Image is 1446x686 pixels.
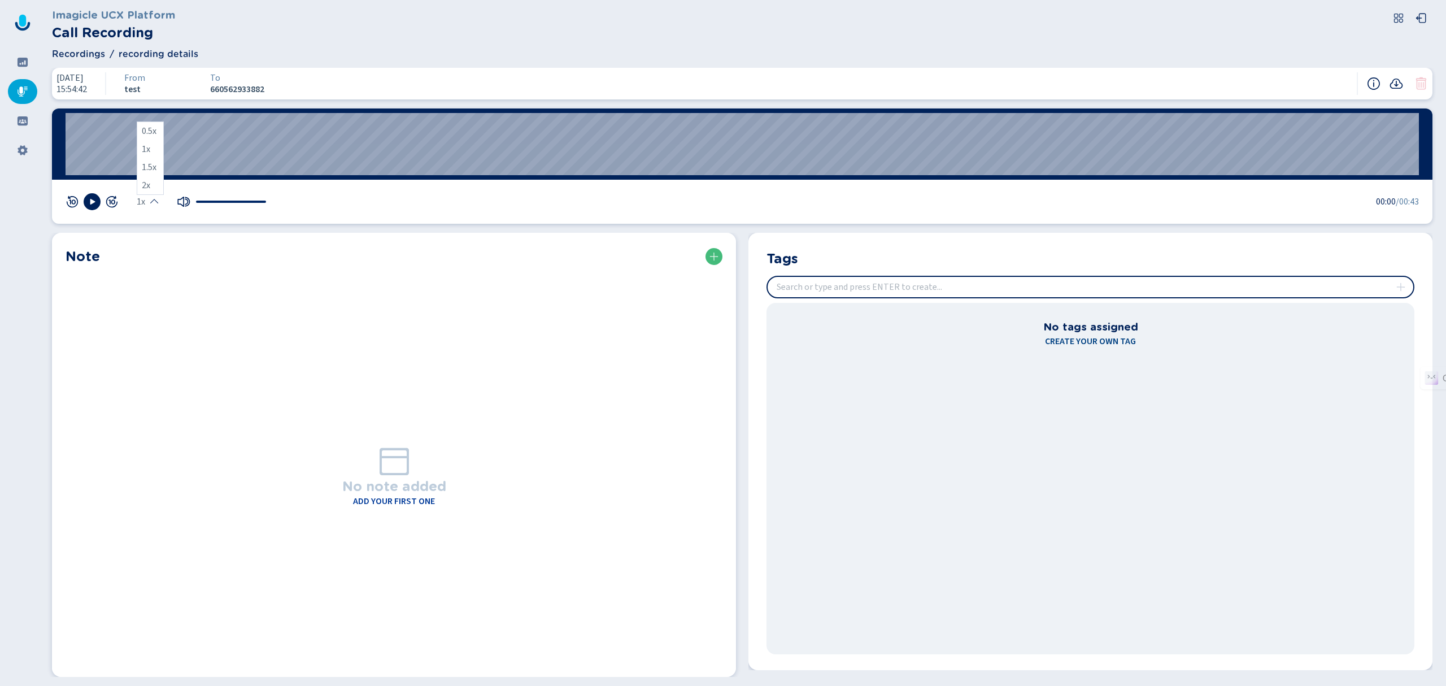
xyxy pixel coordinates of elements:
span: 00:00 [1376,195,1396,209]
span: 1x [137,197,145,206]
h2: Note [66,246,100,267]
svg: volume-up-fill [177,195,190,209]
svg: mic-fill [17,86,28,97]
div: Dashboard [8,50,37,75]
span: test [124,84,183,94]
span: 660562933882 [210,84,269,94]
li: 1x [137,140,163,158]
button: Mute [177,195,190,209]
span: Create your own tag [1045,335,1136,348]
svg: plus [709,252,718,261]
svg: info-circle [1367,77,1380,90]
span: 15:54:42 [56,84,87,94]
svg: chevron-up [150,197,159,206]
svg: jump-forward [105,195,119,209]
h3: No note added [342,479,446,495]
svg: plus [1396,283,1405,292]
li: 0.5x [137,122,163,140]
button: Play [Hotkey: spacebar] [84,193,101,210]
button: skip 10 sec fwd [Hotkey: arrow-right] [105,195,119,209]
h2: Tags [766,249,798,267]
h3: No tags assigned [1043,319,1138,335]
div: Groups [8,108,37,133]
span: /00:43 [1396,195,1419,209]
div: Settings [8,138,37,163]
svg: play [88,197,97,206]
li: 1.5x [137,158,163,176]
button: Your role doesn't allow you to delete this conversation [1414,77,1428,90]
li: 2x [137,176,163,194]
svg: cloud-arrow-down-fill [1390,77,1403,90]
span: Recordings [52,47,105,61]
svg: dashboard-filled [17,57,28,68]
svg: box-arrow-left [1415,12,1427,24]
svg: groups-filled [17,115,28,127]
input: Search or type and press ENTER to create... [768,277,1413,297]
span: To [210,73,220,83]
span: [DATE] [56,73,87,83]
div: Recordings [8,79,37,104]
div: Select the playback speed [137,197,159,206]
button: skip 10 sec rev [Hotkey: arrow-left] [66,195,79,209]
button: Recording download [1390,77,1403,90]
svg: trash-fill [1414,77,1428,90]
span: From [124,73,145,83]
svg: jump-back [66,195,79,209]
h3: Imagicle UCX Platform [52,7,175,23]
button: Recording information [1367,77,1380,90]
h4: Add your first one [353,495,435,508]
h2: Call Recording [52,23,175,43]
span: recording details [119,47,198,61]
